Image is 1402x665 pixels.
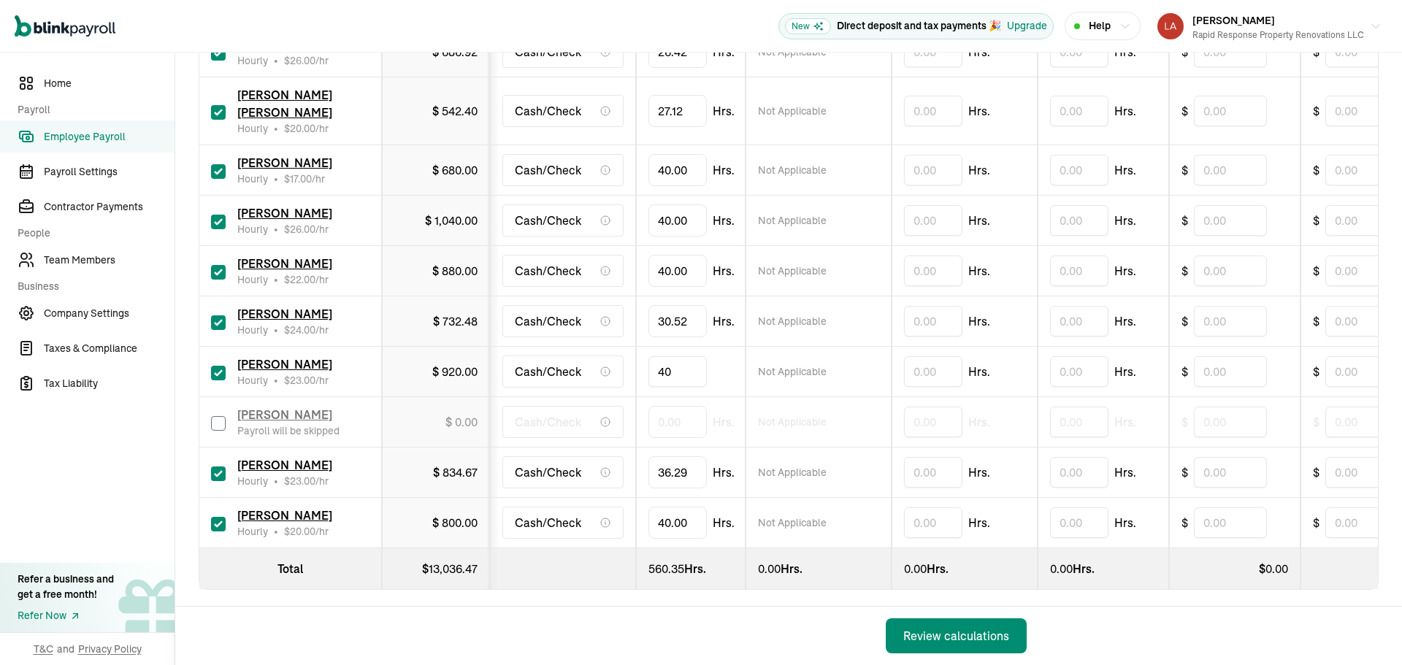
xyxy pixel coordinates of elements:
[904,407,962,437] input: 0.00
[1313,464,1319,481] span: $
[442,364,478,379] span: 920.00
[455,415,478,429] span: 0.00
[237,357,332,372] span: [PERSON_NAME]
[442,515,478,530] span: 800.00
[1192,28,1364,42] div: Rapid Response Property Renovations LLC
[1325,457,1398,488] input: 0.00
[1325,507,1398,538] input: 0.00
[1194,306,1267,337] input: 0.00
[968,312,990,330] span: Hrs.
[432,262,478,280] div: $
[18,608,114,623] a: Refer Now
[1194,96,1267,126] input: 0.00
[44,376,175,391] span: Tax Liability
[237,272,268,287] span: Hourly
[284,272,329,287] span: /hr
[904,306,962,337] input: 0.00
[1313,262,1319,280] span: $
[968,262,990,280] span: Hrs.
[713,161,735,179] span: Hrs.
[515,464,581,481] span: Cash/Check
[1181,102,1188,120] span: $
[648,154,707,186] input: TextInput
[237,524,268,539] span: Hourly
[18,226,166,241] span: People
[713,312,735,330] span: Hrs.
[1265,561,1288,576] span: 0.00
[443,314,478,328] span: 732.48
[274,323,278,337] span: •
[1114,464,1136,481] span: Hrs.
[1050,255,1108,286] input: 0.00
[44,306,175,321] span: Company Settings
[1050,306,1108,337] input: 0.00
[443,465,478,480] span: 834.67
[274,172,278,186] span: •
[274,373,278,388] span: •
[284,474,329,488] span: /hr
[968,161,990,179] span: Hrs.
[904,155,962,185] input: 0.00
[290,172,312,185] span: 17.00
[211,560,369,577] div: Total
[1007,18,1047,34] button: Upgrade
[274,121,278,136] span: •
[44,341,175,356] span: Taxes & Compliance
[1313,363,1319,380] span: $
[1181,312,1188,330] span: $
[1114,212,1136,229] span: Hrs.
[648,560,733,577] div: Hrs.
[968,102,990,120] span: Hrs.
[515,102,581,120] span: Cash/Check
[904,255,962,286] input: 0.00
[1313,413,1319,431] span: $
[1050,356,1108,387] input: 0.00
[1050,560,1157,577] div: Hrs.
[442,264,478,278] span: 880.00
[904,96,962,126] input: 0.00
[44,164,175,180] span: Payroll Settings
[284,323,329,337] span: /hr
[18,102,166,118] span: Payroll
[284,222,329,237] span: /hr
[1313,212,1319,229] span: $
[1181,560,1288,577] div: $
[284,374,315,387] span: $
[18,279,166,294] span: Business
[904,561,927,576] span: 0.00
[1181,464,1188,481] span: $
[515,212,581,229] span: Cash/Check
[758,213,827,228] span: Not Applicable
[1114,262,1136,280] span: Hrs.
[904,356,962,387] input: 0.00
[648,456,707,488] input: TextInput
[648,406,707,438] input: TextInput
[968,212,990,229] span: Hrs.
[1313,514,1319,531] span: $
[758,515,827,530] span: Not Applicable
[1114,312,1136,330] span: Hrs.
[758,560,879,577] div: Hrs.
[648,204,707,237] input: TextInput
[713,514,735,531] span: Hrs.
[1181,363,1188,380] span: $
[515,161,581,179] span: Cash/Check
[284,373,329,388] span: /hr
[1194,407,1267,437] input: 0.00
[1114,413,1136,431] span: Hrs.
[237,474,268,488] span: Hourly
[648,305,707,337] input: TextInput
[886,618,1027,653] button: Review calculations
[284,172,325,186] span: /hr
[432,363,478,380] div: $
[290,323,315,337] span: 24.00
[237,423,340,438] div: Payroll will be skipped
[284,223,315,236] span: $
[1325,407,1398,437] input: 0.00
[284,122,315,135] span: $
[274,53,278,68] span: •
[78,642,142,656] span: Privacy Policy
[1313,312,1319,330] span: $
